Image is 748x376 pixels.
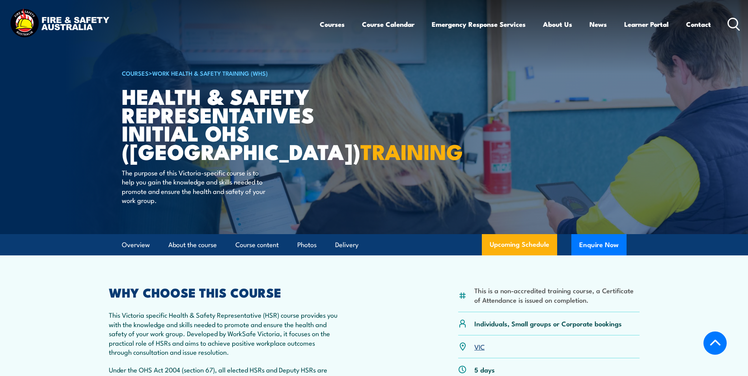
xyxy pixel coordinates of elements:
a: Delivery [335,235,358,255]
li: This is a non-accredited training course, a Certificate of Attendance is issued on completion. [474,286,640,304]
a: Learner Portal [624,14,669,35]
strong: TRAINING [360,134,463,167]
a: Upcoming Schedule [482,234,557,255]
p: The purpose of this Victoria-specific course is to help you gain the knowledge and skills needed ... [122,168,266,205]
a: Course Calendar [362,14,414,35]
a: Work Health & Safety Training (WHS) [152,69,268,77]
h2: WHY CHOOSE THIS COURSE [109,287,339,298]
h6: > [122,68,317,78]
p: 5 days [474,365,495,374]
button: Enquire Now [571,234,627,255]
a: Contact [686,14,711,35]
a: Photos [297,235,317,255]
p: This Victoria specific Health & Safety Representative (HSR) course provides you with the knowledg... [109,310,339,356]
a: Courses [320,14,345,35]
h1: Health & Safety Representatives Initial OHS ([GEOGRAPHIC_DATA]) [122,87,317,160]
p: Individuals, Small groups or Corporate bookings [474,319,622,328]
a: News [589,14,607,35]
a: VIC [474,342,485,351]
a: About Us [543,14,572,35]
a: Course content [235,235,279,255]
a: COURSES [122,69,149,77]
a: Overview [122,235,150,255]
a: Emergency Response Services [432,14,526,35]
a: About the course [168,235,217,255]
